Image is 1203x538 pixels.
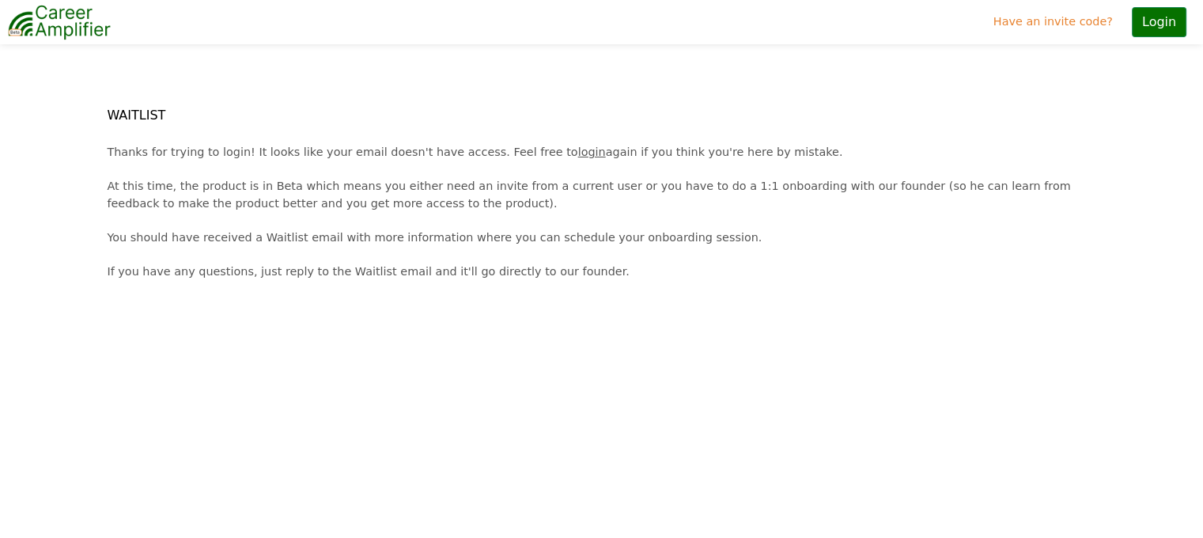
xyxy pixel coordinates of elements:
a: Login [1119,1,1199,44]
img: career-amplifier-logo.png [8,2,111,42]
button: Login [1132,7,1186,37]
div: Thanks for trying to login! It looks like your email doesn't have access. Feel free to again if y... [97,144,1105,281]
a: login [578,146,606,158]
div: WAITLIST [97,106,1105,125]
a: Have an invite code? [987,7,1119,37]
